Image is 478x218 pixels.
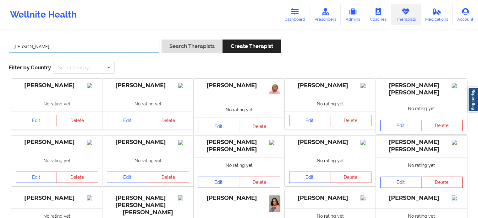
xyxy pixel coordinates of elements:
button: Create Therapist [223,40,281,53]
div: No rating yet [285,96,376,111]
button: Delete [239,177,280,188]
a: Edit [16,115,57,126]
img: Image%2Fplaceholer-image.png [269,140,280,145]
button: Delete [330,172,371,183]
input: Search Keywords [9,41,159,53]
div: [PERSON_NAME] [PERSON_NAME] [198,139,280,153]
a: Edit [289,172,331,183]
a: Account [453,4,478,25]
div: [PERSON_NAME] [16,82,98,89]
a: Report Bug [468,87,478,112]
a: Admins [341,4,365,25]
div: [PERSON_NAME] [289,82,371,89]
a: Prescribers [310,4,341,25]
div: [PERSON_NAME] [380,194,463,202]
a: Edit [289,115,331,126]
a: Therapists [391,4,420,25]
img: Image%2Fplaceholer-image.png [178,195,189,200]
div: No rating yet [376,157,467,173]
div: [PERSON_NAME] [PERSON_NAME] [380,82,463,96]
button: Delete [148,172,189,183]
button: Delete [239,121,280,132]
img: Image%2Fplaceholer-image.png [360,195,371,200]
img: Image%2Fplaceholer-image.png [178,140,189,145]
img: Image%2Fplaceholer-image.png [452,140,463,145]
div: [PERSON_NAME] [107,139,189,146]
div: No rating yet [11,153,102,168]
button: Delete [148,115,189,126]
div: [PERSON_NAME] [289,139,371,146]
div: No rating yet [11,96,102,111]
div: [PERSON_NAME] [PERSON_NAME] [380,139,463,153]
div: No rating yet [376,101,467,116]
div: [PERSON_NAME] [107,82,189,89]
img: Image%2Fplaceholer-image.png [452,83,463,88]
img: da66df70-9e1d-4df8-aadb-d5d4ce93ac99_IMG_1467.jpeg [269,195,280,212]
img: Image%2Fplaceholer-image.png [87,83,98,88]
div: No rating yet [102,153,194,168]
a: Edit [198,121,239,132]
img: Image%2Fplaceholer-image.png [452,195,463,200]
div: [PERSON_NAME] [198,194,280,202]
img: Image%2Fplaceholer-image.png [178,83,189,88]
a: Edit [107,115,148,126]
a: Edit [107,172,148,183]
a: Edit [380,177,422,188]
button: Search Therapists [162,40,223,53]
div: [PERSON_NAME] [PERSON_NAME] [PERSON_NAME] [107,194,189,216]
div: [PERSON_NAME] [198,82,280,89]
img: Image%2Fplaceholer-image.png [87,140,98,145]
button: Delete [57,115,98,126]
div: Select Country [58,66,89,70]
button: Delete [57,172,98,183]
div: No rating yet [194,102,285,117]
button: Delete [330,115,371,126]
img: Image%2Fplaceholer-image.png [87,195,98,200]
span: Filter by Country [9,64,51,71]
a: Medications [420,4,453,25]
div: [PERSON_NAME] [289,194,371,202]
button: Delete [421,177,463,188]
img: Image%2Fplaceholer-image.png [360,83,371,88]
img: f1ea6e61-9468-47a3-9b1e-9ed24464212c_digital-passport.jpg [269,83,280,94]
img: Image%2Fplaceholer-image.png [360,140,371,145]
div: No rating yet [102,96,194,111]
a: Coaches [365,4,391,25]
div: [PERSON_NAME] [16,194,98,202]
a: Edit [16,172,57,183]
button: Delete [421,120,463,131]
div: No rating yet [285,153,376,168]
div: No rating yet [194,157,285,173]
a: Dashboard [280,4,310,25]
a: Edit [198,177,239,188]
div: [PERSON_NAME] [16,139,98,146]
a: Edit [380,120,422,131]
